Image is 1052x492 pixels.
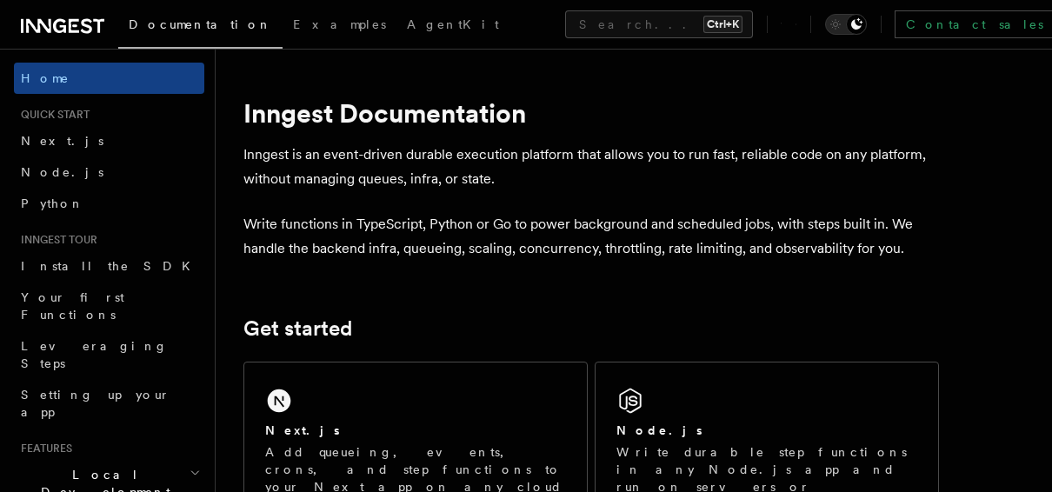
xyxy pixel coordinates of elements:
[243,212,939,261] p: Write functions in TypeScript, Python or Go to power background and scheduled jobs, with steps bu...
[21,196,84,210] span: Python
[565,10,753,38] button: Search...Ctrl+K
[14,379,204,428] a: Setting up your app
[407,17,499,31] span: AgentKit
[616,422,702,439] h2: Node.js
[129,17,272,31] span: Documentation
[703,16,742,33] kbd: Ctrl+K
[14,330,204,379] a: Leveraging Steps
[14,250,204,282] a: Install the SDK
[21,70,70,87] span: Home
[14,188,204,219] a: Python
[21,290,124,322] span: Your first Functions
[14,282,204,330] a: Your first Functions
[283,5,396,47] a: Examples
[243,143,939,191] p: Inngest is an event-driven durable execution platform that allows you to run fast, reliable code ...
[14,108,90,122] span: Quick start
[825,14,867,35] button: Toggle dark mode
[265,422,340,439] h2: Next.js
[118,5,283,49] a: Documentation
[243,97,939,129] h1: Inngest Documentation
[14,442,72,455] span: Features
[396,5,509,47] a: AgentKit
[243,316,352,341] a: Get started
[14,156,204,188] a: Node.js
[14,125,204,156] a: Next.js
[21,165,103,179] span: Node.js
[14,63,204,94] a: Home
[21,388,170,419] span: Setting up your app
[14,233,97,247] span: Inngest tour
[21,134,103,148] span: Next.js
[21,339,168,370] span: Leveraging Steps
[21,259,201,273] span: Install the SDK
[293,17,386,31] span: Examples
